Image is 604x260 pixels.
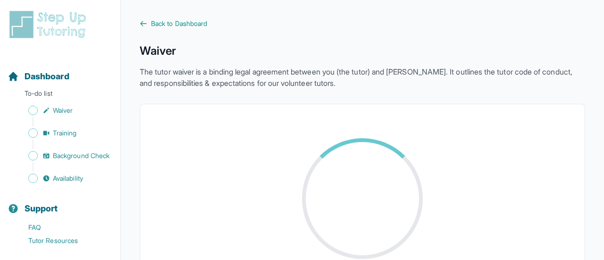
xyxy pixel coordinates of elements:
[8,234,120,247] a: Tutor Resources
[151,19,207,28] span: Back to Dashboard
[8,70,69,83] a: Dashboard
[53,174,83,183] span: Availability
[25,202,58,215] span: Support
[4,89,117,102] p: To-do list
[8,221,120,234] a: FAQ
[4,55,117,87] button: Dashboard
[53,106,73,115] span: Waiver
[25,70,69,83] span: Dashboard
[8,9,92,40] img: logo
[8,104,120,117] a: Waiver
[8,126,120,140] a: Training
[140,19,585,28] a: Back to Dashboard
[140,43,585,59] h1: Waiver
[140,66,585,89] p: The tutor waiver is a binding legal agreement between you (the tutor) and [PERSON_NAME]. It outli...
[53,128,77,138] span: Training
[8,149,120,162] a: Background Check
[4,187,117,219] button: Support
[53,151,109,160] span: Background Check
[8,172,120,185] a: Availability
